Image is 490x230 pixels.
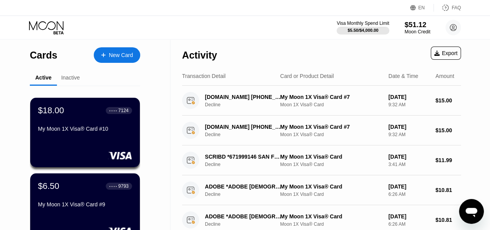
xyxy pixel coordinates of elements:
[280,102,382,107] div: Moon 1X Visa® Card
[435,187,461,193] div: $10.81
[337,21,389,35] div: Visa Monthly Spend Limit$5.50/$4,000.00
[205,213,282,220] div: ADOBE *ADOBE [DEMOGRAPHIC_DATA][PERSON_NAME] [GEOGRAPHIC_DATA]
[431,47,461,60] div: Export
[35,74,52,81] div: Active
[404,21,430,35] div: $51.12Moon Credit
[182,73,225,79] div: Transaction Detail
[38,201,132,208] div: My Moon 1X Visa® Card #9
[205,102,287,107] div: Decline
[38,181,59,191] div: $6.50
[38,126,132,132] div: My Moon 1X Visa® Card #10
[410,4,434,12] div: EN
[205,192,287,197] div: Decline
[109,109,117,112] div: ● ● ● ●
[389,102,429,107] div: 9:32 AM
[280,183,382,190] div: My Moon 1X Visa® Card
[389,73,418,79] div: Date & Time
[452,5,461,10] div: FAQ
[459,199,484,224] iframe: Button to launch messaging window
[435,217,461,223] div: $10.81
[182,116,461,145] div: [DOMAIN_NAME] [PHONE_NUMBER] USDeclineMy Moon 1X Visa® Card #7Moon 1X Visa® Card[DATE]9:32 AM$15.00
[118,183,129,189] div: 9793
[38,105,64,116] div: $18.00
[280,192,382,197] div: Moon 1X Visa® Card
[205,132,287,137] div: Decline
[434,4,461,12] div: FAQ
[389,183,429,190] div: [DATE]
[205,183,282,190] div: ADOBE *ADOBE [DEMOGRAPHIC_DATA][PERSON_NAME] [GEOGRAPHIC_DATA]
[30,50,57,61] div: Cards
[61,74,80,81] div: Inactive
[418,5,425,10] div: EN
[280,94,382,100] div: My Moon 1X Visa® Card #7
[182,145,461,175] div: SCRIBD *671999146 SAN FRACISCO [GEOGRAPHIC_DATA]DeclineMy Moon 1X Visa® CardMoon 1X Visa® Card[DA...
[434,50,457,56] div: Export
[109,52,133,59] div: New Card
[280,132,382,137] div: Moon 1X Visa® Card
[389,213,429,220] div: [DATE]
[404,21,430,29] div: $51.12
[30,98,140,167] div: $18.00● ● ● ●7124My Moon 1X Visa® Card #10
[94,47,140,63] div: New Card
[337,21,389,26] div: Visa Monthly Spend Limit
[280,162,382,167] div: Moon 1X Visa® Card
[435,73,454,79] div: Amount
[205,162,287,167] div: Decline
[280,154,382,160] div: My Moon 1X Visa® Card
[280,124,382,130] div: My Moon 1X Visa® Card #7
[389,94,429,100] div: [DATE]
[435,97,461,104] div: $15.00
[280,221,382,227] div: Moon 1X Visa® Card
[435,127,461,133] div: $15.00
[182,175,461,205] div: ADOBE *ADOBE [DEMOGRAPHIC_DATA][PERSON_NAME] [GEOGRAPHIC_DATA]DeclineMy Moon 1X Visa® CardMoon 1X...
[205,154,282,160] div: SCRIBD *671999146 SAN FRACISCO [GEOGRAPHIC_DATA]
[280,73,334,79] div: Card or Product Detail
[389,192,429,197] div: 6:26 AM
[205,221,287,227] div: Decline
[389,124,429,130] div: [DATE]
[389,221,429,227] div: 6:26 AM
[280,213,382,220] div: My Moon 1X Visa® Card
[205,124,282,130] div: [DOMAIN_NAME] [PHONE_NUMBER] US
[109,185,117,187] div: ● ● ● ●
[182,86,461,116] div: [DOMAIN_NAME] [PHONE_NUMBER] USDeclineMy Moon 1X Visa® Card #7Moon 1X Visa® Card[DATE]9:32 AM$15.00
[347,28,378,33] div: $5.50 / $4,000.00
[389,132,429,137] div: 9:32 AM
[118,108,129,113] div: 7124
[389,162,429,167] div: 3:41 AM
[404,29,430,35] div: Moon Credit
[182,50,217,61] div: Activity
[205,94,282,100] div: [DOMAIN_NAME] [PHONE_NUMBER] US
[389,154,429,160] div: [DATE]
[435,157,461,163] div: $11.99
